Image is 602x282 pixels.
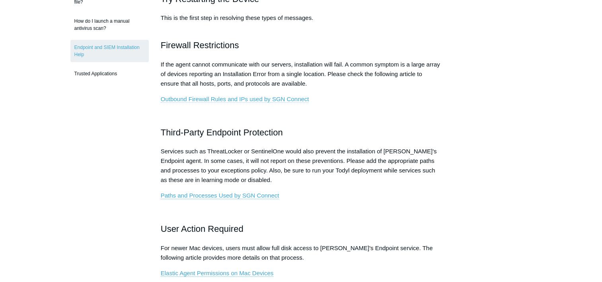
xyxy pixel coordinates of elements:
h2: User Action Required [161,222,442,236]
p: If the agent cannot communicate with our servers, installation will fail. A common symptom is a l... [161,60,442,88]
p: For newer Mac devices, users must allow full disk access to [PERSON_NAME]'s Endpoint service. The... [161,243,442,262]
a: Paths and Processes Used by SGN Connect [161,192,279,199]
p: This is the first step in resolving these types of messages. [161,13,442,32]
h2: Third-Party Endpoint Protection [161,125,442,139]
p: Services such as ThreatLocker or SentinelOne would also prevent the installation of [PERSON_NAME]... [161,147,442,185]
a: Endpoint and SIEM Installation Help [70,40,149,62]
h2: Firewall Restrictions [161,38,442,52]
a: Trusted Applications [70,66,149,81]
a: Outbound Firewall Rules and IPs used by SGN Connect [161,96,309,103]
a: How do I launch a manual antivirus scan? [70,14,149,36]
a: Elastic Agent Permissions on Mac Devices [161,270,273,277]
